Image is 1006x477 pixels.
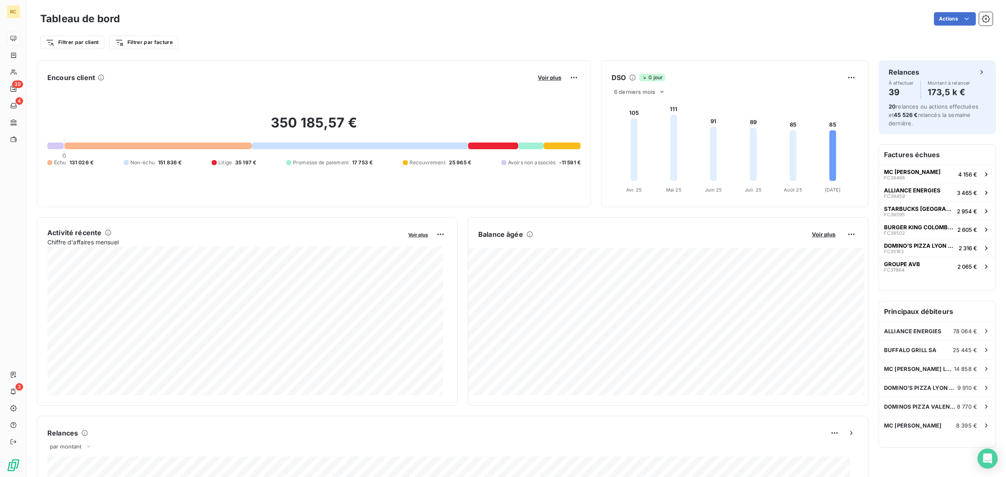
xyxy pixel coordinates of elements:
[879,202,996,220] button: STARBUCKS [GEOGRAPHIC_DATA]FC365952 954 €
[158,159,181,166] span: 151 836 €
[884,175,905,180] span: FC38466
[612,73,626,83] h6: DSO
[889,80,914,86] span: À effectuer
[889,103,896,110] span: 20
[7,459,20,472] img: Logo LeanPay
[958,171,977,178] span: 4 156 €
[130,159,155,166] span: Non-échu
[408,232,428,238] span: Voir plus
[47,238,402,246] span: Chiffre d'affaires mensuel
[884,169,941,175] span: MC [PERSON_NAME]
[884,267,905,272] span: FC37864
[957,384,977,391] span: 9 910 €
[884,224,954,231] span: BURGER KING COLOMBIER SAUGNIEU
[40,36,104,49] button: Filtrer par client
[889,86,914,99] h4: 39
[508,159,556,166] span: Avoirs non associés
[977,448,998,469] div: Open Intercom Messenger
[812,231,835,238] span: Voir plus
[40,11,120,26] h3: Tableau de bord
[70,159,93,166] span: 131 026 €
[934,12,976,26] button: Actions
[352,159,373,166] span: 17 753 €
[50,443,82,450] span: par montant
[957,189,977,196] span: 3 465 €
[825,187,841,193] tspan: [DATE]
[884,422,941,429] span: MC [PERSON_NAME]
[884,403,957,410] span: DOMINOS PIZZA VALENCE
[449,159,471,166] span: 25 965 €
[16,97,23,105] span: 4
[538,74,561,81] span: Voir plus
[957,208,977,215] span: 2 954 €
[894,111,918,118] span: 45 526 €
[626,187,642,193] tspan: Avr. 25
[16,383,23,391] span: 3
[62,152,66,159] span: 0
[47,73,95,83] h6: Encours client
[953,328,977,334] span: 78 064 €
[666,187,682,193] tspan: Mai 25
[884,187,941,194] span: ALLIANCE ENERGIES
[293,159,349,166] span: Promesse de paiement
[879,238,996,257] button: DOMINO'S PIZZA LYON 8 MERMOZFC351632 316 €
[109,36,178,49] button: Filtrer par facture
[639,74,665,81] span: 0 jour
[406,231,430,238] button: Voir plus
[410,159,446,166] span: Recouvrement
[884,328,942,334] span: ALLIANCE ENERGIES
[884,347,936,353] span: BUFFALO GRILL SA
[7,5,20,18] div: RC
[614,88,655,95] span: 6 derniers mois
[535,74,564,81] button: Voir plus
[959,245,977,251] span: 2 316 €
[879,220,996,238] button: BURGER KING COLOMBIER SAUGNIEUFC385022 605 €
[957,263,977,270] span: 2 065 €
[889,67,919,77] h6: Relances
[884,194,905,199] span: FC38459
[879,145,996,165] h6: Factures échues
[12,80,23,88] span: 39
[957,403,977,410] span: 8 770 €
[884,249,904,254] span: FC35163
[879,165,996,183] button: MC [PERSON_NAME]FC384664 156 €
[54,159,66,166] span: Échu
[884,366,954,372] span: MC [PERSON_NAME] LA RICAMARIE
[928,86,970,99] h4: 173,5 k €
[47,228,101,238] h6: Activité récente
[884,384,957,391] span: DOMINO'S PIZZA LYON 3 OUEST
[953,347,977,353] span: 25 445 €
[884,212,905,217] span: FC36595
[809,231,838,238] button: Voir plus
[889,103,978,127] span: relances ou actions effectuées et relancés la semaine dernière.
[784,187,802,193] tspan: Août 25
[879,257,996,275] button: GROUPE AVBFC378642 065 €
[559,159,581,166] span: -11 591 €
[745,187,762,193] tspan: Juil. 25
[879,183,996,202] button: ALLIANCE ENERGIESFC384593 465 €
[705,187,722,193] tspan: Juin 25
[218,159,232,166] span: Litige
[954,366,977,372] span: 14 858 €
[47,428,78,438] h6: Relances
[884,261,920,267] span: GROUPE AVB
[957,226,977,233] span: 2 605 €
[47,114,581,140] h2: 350 185,57 €
[928,80,970,86] span: Montant à relancer
[884,231,905,236] span: FC38502
[879,301,996,321] h6: Principaux débiteurs
[884,205,954,212] span: STARBUCKS [GEOGRAPHIC_DATA]
[884,242,955,249] span: DOMINO'S PIZZA LYON 8 MERMOZ
[478,229,523,239] h6: Balance âgée
[956,422,977,429] span: 8 395 €
[235,159,256,166] span: 35 197 €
